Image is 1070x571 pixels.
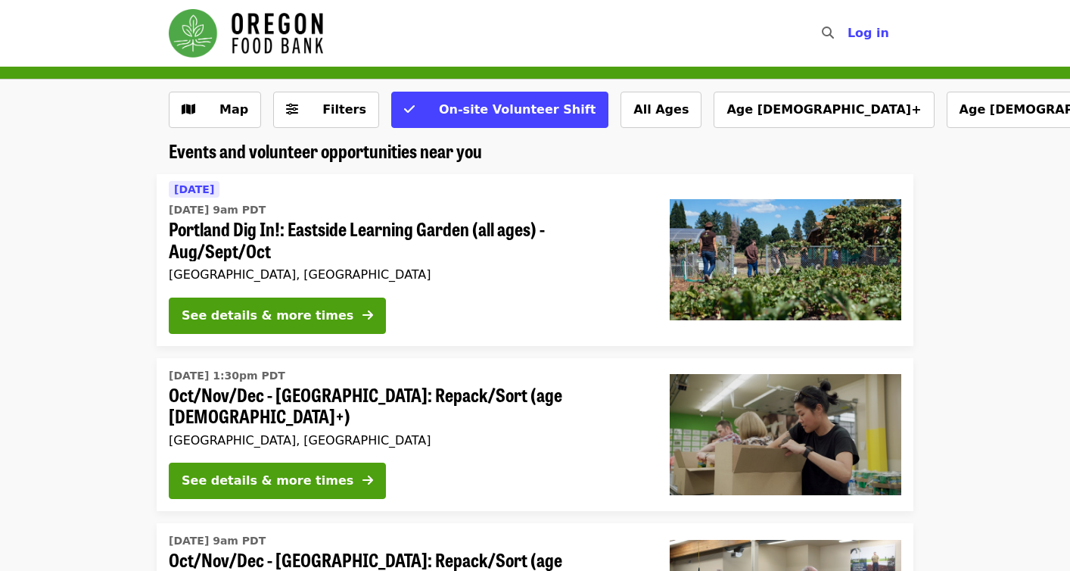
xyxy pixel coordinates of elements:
a: See details for "Oct/Nov/Dec - Portland: Repack/Sort (age 8+)" [157,358,913,512]
time: [DATE] 9am PDT [169,202,266,218]
button: Age [DEMOGRAPHIC_DATA]+ [714,92,934,128]
span: Log in [848,26,889,40]
i: check icon [404,102,415,117]
a: See details for "Portland Dig In!: Eastside Learning Garden (all ages) - Aug/Sept/Oct" [157,174,913,346]
i: arrow-right icon [362,308,373,323]
div: See details & more times [182,307,353,325]
i: map icon [182,102,195,117]
button: All Ages [621,92,701,128]
time: [DATE] 1:30pm PDT [169,368,285,384]
span: Map [219,102,248,117]
i: search icon [822,26,834,40]
img: Portland Dig In!: Eastside Learning Garden (all ages) - Aug/Sept/Oct organized by Oregon Food Bank [670,199,901,320]
button: Show map view [169,92,261,128]
span: On-site Volunteer Shift [439,102,596,117]
input: Search [843,15,855,51]
div: See details & more times [182,472,353,490]
button: See details & more times [169,298,386,334]
span: Portland Dig In!: Eastside Learning Garden (all ages) - Aug/Sept/Oct [169,218,645,262]
i: sliders-h icon [286,102,298,117]
div: [GEOGRAPHIC_DATA], [GEOGRAPHIC_DATA] [169,433,645,448]
div: [GEOGRAPHIC_DATA], [GEOGRAPHIC_DATA] [169,267,645,282]
button: Log in [835,18,901,48]
img: Oregon Food Bank - Home [169,9,323,58]
img: Oct/Nov/Dec - Portland: Repack/Sort (age 8+) organized by Oregon Food Bank [670,374,901,495]
span: Oct/Nov/Dec - [GEOGRAPHIC_DATA]: Repack/Sort (age [DEMOGRAPHIC_DATA]+) [169,384,645,428]
i: arrow-right icon [362,473,373,488]
button: Filters (0 selected) [273,92,379,128]
span: Filters [322,102,366,117]
span: Events and volunteer opportunities near you [169,137,482,164]
span: [DATE] [174,183,214,195]
button: On-site Volunteer Shift [391,92,608,128]
button: See details & more times [169,463,386,499]
time: [DATE] 9am PDT [169,533,266,549]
